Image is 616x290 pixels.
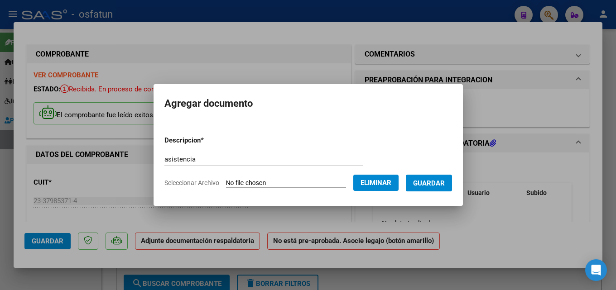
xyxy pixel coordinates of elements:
[361,179,391,187] span: Eliminar
[413,179,445,187] span: Guardar
[164,95,452,112] h2: Agregar documento
[353,175,399,191] button: Eliminar
[406,175,452,191] button: Guardar
[164,135,251,146] p: Descripcion
[164,179,219,186] span: Seleccionar Archivo
[585,259,607,281] div: Open Intercom Messenger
